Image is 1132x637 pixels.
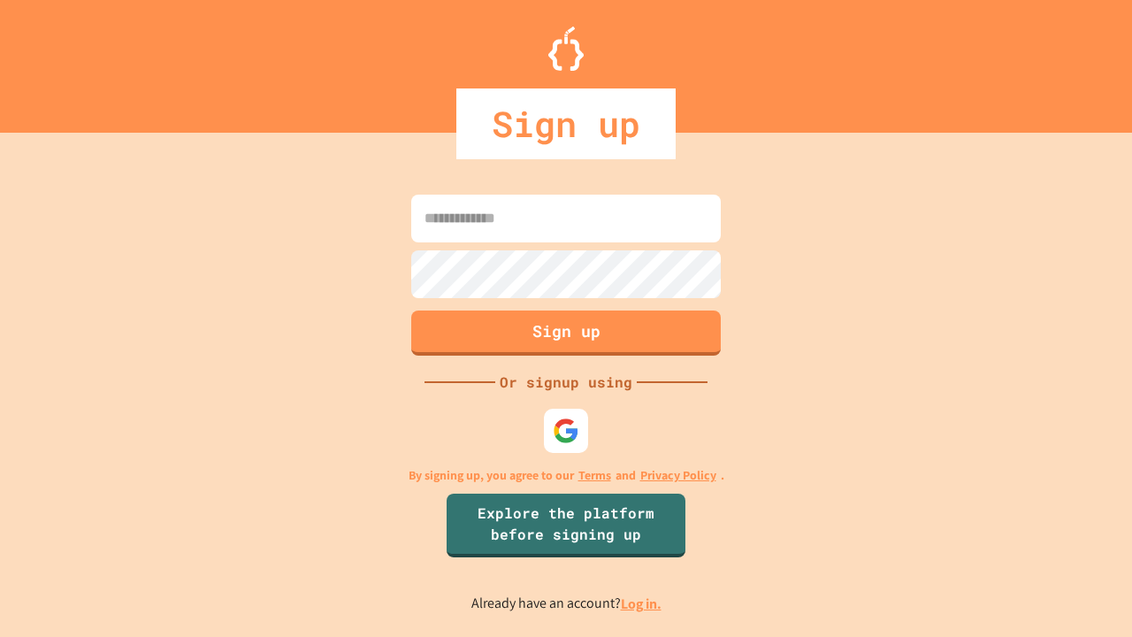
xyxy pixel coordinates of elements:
[456,88,676,159] div: Sign up
[471,593,662,615] p: Already have an account?
[578,466,611,485] a: Terms
[409,466,724,485] p: By signing up, you agree to our and .
[447,494,685,557] a: Explore the platform before signing up
[495,372,637,393] div: Or signup using
[548,27,584,71] img: Logo.svg
[621,595,662,613] a: Log in.
[411,311,721,356] button: Sign up
[553,418,579,444] img: google-icon.svg
[640,466,716,485] a: Privacy Policy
